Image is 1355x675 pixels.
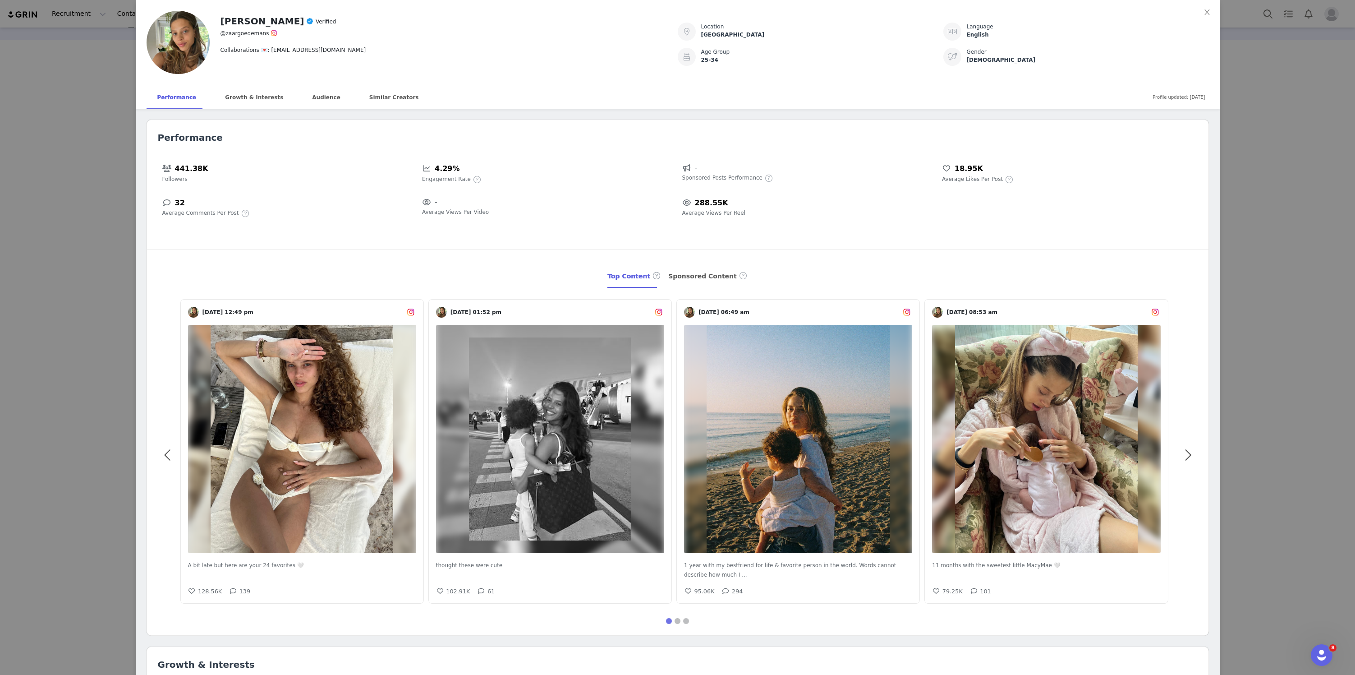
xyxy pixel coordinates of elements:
[955,163,983,175] h5: 18.95K
[932,562,1061,569] span: 11 months with the sweetest little MacyMae 🤍
[1151,308,1159,316] img: instagram.svg
[188,296,416,582] img: v2
[682,209,745,217] span: Average Views Per Reel
[301,85,351,110] div: Audience
[695,308,901,316] span: [DATE] 06:49 am
[220,14,304,28] h2: [PERSON_NAME]
[175,197,185,209] h5: 32
[684,307,695,318] img: v2
[198,587,222,596] h5: 128.56K
[701,23,943,31] div: Location
[684,562,896,578] span: 1 year with my bestfriend for life & favorite person in the world. Words cannot describe how much...
[422,175,471,183] span: Engagement Rate
[271,30,277,37] img: instagram.svg
[188,307,199,318] img: v2
[162,209,239,217] span: Average Comments Per Post
[180,299,424,604] a: [DATE] 12:49 pmA bit late but here are your 24 favorites 🤍A bit late but here are your 24 favorit...
[211,325,393,553] img: A bit late but here are your 24 favorites 🤍
[932,307,943,318] img: v2
[967,48,1209,56] div: Gender
[666,618,672,624] button: 1
[487,587,495,596] h5: 61
[447,308,653,316] span: [DATE] 01:52 pm
[214,85,294,110] div: Growth & Interests
[903,308,911,316] img: instagram.svg
[684,296,912,582] img: v2
[607,265,661,288] div: Top Content
[7,7,370,17] body: Rich Text Area. Press ALT-0 for help.
[942,175,1003,183] span: Average Likes Per Post
[316,18,336,25] span: Verified
[932,296,1160,582] img: v2
[469,337,631,541] img: thought these were cute
[732,587,743,596] h5: 294
[435,197,437,208] span: -
[407,308,415,316] img: instagram.svg
[1311,644,1332,666] iframe: Intercom live chat
[967,56,1209,64] div: [DEMOGRAPHIC_DATA]
[220,39,667,54] div: Collaborations 💌: [EMAIL_ADDRESS][DOMAIN_NAME]
[943,308,1149,316] span: [DATE] 08:53 am
[967,31,1209,39] div: English
[1203,9,1211,16] i: icon: close
[942,587,963,596] h5: 79.25K
[674,618,681,624] button: 2
[955,325,1138,553] img: 11 months with the sweetest little MacyMae 🤍
[676,299,920,604] a: [DATE] 06:49 am1 year with my bestfriend for life & favorite person in the world. Words cannot de...
[162,175,188,183] span: Followers
[1329,644,1337,652] span: 8
[436,307,447,318] img: v2
[668,265,748,288] div: Sponsored Content
[701,56,943,64] div: 25-34
[695,162,698,173] span: -
[446,587,470,596] h5: 102.91K
[175,163,208,175] h5: 441.38K
[701,31,943,39] div: [GEOGRAPHIC_DATA]
[655,308,663,316] img: instagram.svg
[428,299,672,604] a: [DATE] 01:52 pmthought these were cutethought these were cute 102.91K 61
[199,308,405,316] span: [DATE] 12:49 pm
[707,325,889,553] img: 1 year with my bestfriend for life & favorite person in the world. Words cannot describe how much...
[239,587,250,596] h5: 139
[188,562,304,569] span: A bit late but here are your 24 favorites 🤍
[980,587,991,596] h5: 101
[694,587,715,596] h5: 95.06K
[358,85,430,110] div: Similar Creators
[147,11,210,74] img: v2
[1153,87,1205,107] span: Profile updated: [DATE]
[695,197,728,209] h5: 288.55K
[436,296,664,582] img: v2
[435,163,460,175] h5: 4.29%
[158,658,1198,671] h2: Growth & Interests
[924,299,1168,604] a: [DATE] 08:53 am11 months with the sweetest little MacyMae 🤍11 months with the sweetest little Mac...
[422,208,489,216] span: Average Views Per Video
[220,30,269,37] span: @zaargoedemans
[436,562,503,569] span: thought these were cute
[158,131,1198,144] h2: Performance
[147,85,207,110] div: Performance
[701,48,943,56] div: Age Group
[683,618,689,624] button: 3
[967,23,1209,31] div: Language
[682,174,762,182] span: Sponsored Posts Performance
